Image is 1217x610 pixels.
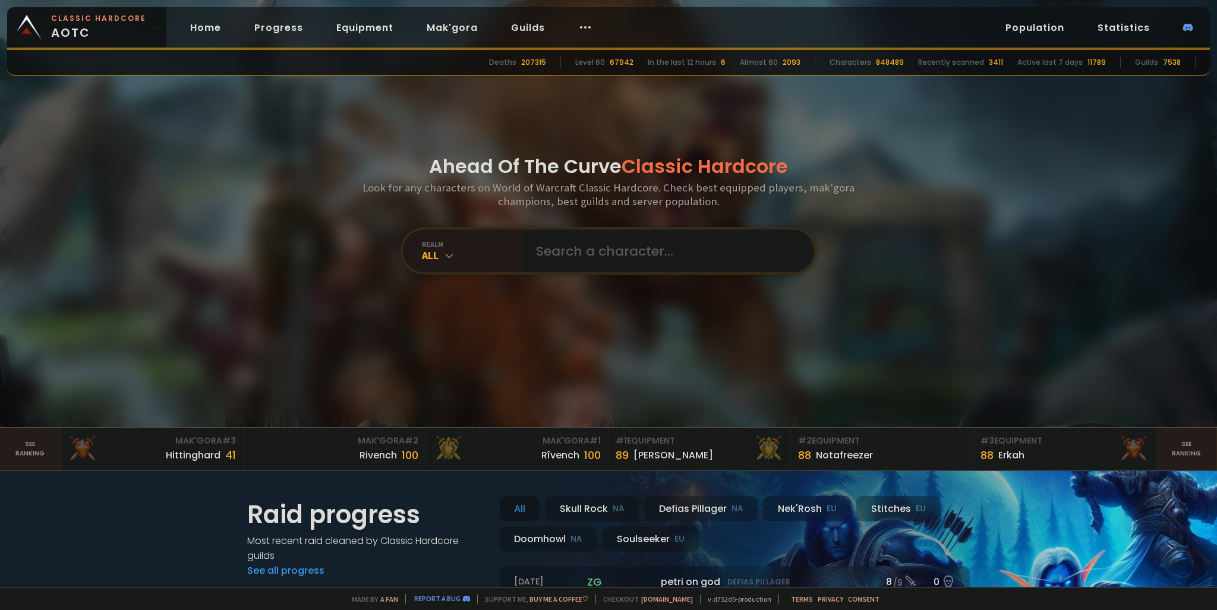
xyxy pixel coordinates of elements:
span: # 3 [980,435,994,447]
small: NA [732,503,743,515]
small: EU [916,503,926,515]
div: Rivench [360,448,397,463]
div: 2093 [783,57,800,68]
div: Mak'Gora [68,435,235,447]
div: Stitches [856,496,941,521]
span: # 1 [589,435,601,447]
span: Classic Hardcore [622,153,788,180]
div: 848489 [876,57,904,68]
small: EU [674,533,685,545]
div: 67942 [610,57,633,68]
div: Equipment [616,435,783,447]
a: Guilds [502,15,554,40]
div: Guilds [1135,57,1158,68]
div: 207315 [521,57,546,68]
input: Search a character... [529,229,800,272]
span: v. d752d5 - production [700,595,771,603]
span: # 3 [222,435,236,447]
div: Equipment [798,435,966,447]
span: Made by [345,595,398,603]
span: AOTC [51,13,146,42]
a: See all progress [247,564,324,577]
div: Soulseeker [602,526,699,552]
div: Characters [830,57,871,68]
div: Skull Rock [545,496,639,521]
small: NA [613,503,625,515]
div: Rîvench [541,448,579,463]
div: Hittinghard [166,448,220,463]
a: Home [181,15,231,40]
h3: Look for any characters on World of Warcraft Classic Hardcore. Check best equipped players, mak'g... [358,181,859,208]
h1: Ahead Of The Curve [429,152,788,181]
span: # 2 [798,435,812,447]
div: realm [422,240,522,249]
a: Buy me a coffee [529,595,588,603]
a: Equipment [327,15,403,40]
a: Statistics [1088,15,1159,40]
a: Report a bug [414,594,461,603]
div: Doomhowl [499,526,597,552]
div: Almost 60 [740,57,778,68]
div: All [499,496,540,521]
a: Mak'Gora#2Rivench100 [244,427,426,470]
div: 100 [402,447,418,463]
div: Mak'Gora [251,435,418,447]
div: Level 60 [575,57,605,68]
div: 89 [616,447,629,463]
a: #1Equipment89[PERSON_NAME] [608,427,791,470]
div: 7538 [1163,57,1181,68]
div: 3411 [989,57,1003,68]
a: [DOMAIN_NAME] [641,595,693,603]
a: a fan [380,595,398,603]
div: Deaths [489,57,516,68]
span: # 1 [616,435,627,447]
span: Support me, [477,595,588,603]
small: EU [827,503,837,515]
div: Erkah [998,448,1024,463]
span: Checkout [595,595,693,603]
div: 41 [225,447,236,463]
div: Active last 7 days [1017,57,1083,68]
div: Nek'Rosh [763,496,852,521]
a: Privacy [818,595,843,603]
a: #3Equipment88Erkah [973,427,1156,470]
div: All [422,249,522,262]
div: Defias Pillager [644,496,758,521]
a: Population [996,15,1074,40]
a: Classic HardcoreAOTC [7,7,166,48]
a: Progress [245,15,313,40]
div: Recently scanned [918,57,984,68]
div: 100 [584,447,601,463]
div: 88 [798,447,811,463]
div: Equipment [980,435,1148,447]
div: In the last 12 hours [648,57,716,68]
span: # 2 [405,435,418,447]
small: NA [570,533,582,545]
h1: Raid progress [247,496,485,533]
a: Terms [791,595,813,603]
a: Consent [848,595,879,603]
a: Mak'gora [417,15,487,40]
a: Mak'Gora#1Rîvench100 [426,427,608,470]
div: Mak'Gora [433,435,601,447]
a: Seeranking [1156,427,1217,470]
div: 11789 [1087,57,1106,68]
div: 88 [980,447,994,463]
div: 6 [721,57,726,68]
a: [DATE]zgpetri on godDefias Pillager8 /90 [499,566,970,598]
h4: Most recent raid cleaned by Classic Hardcore guilds [247,533,485,563]
div: [PERSON_NAME] [633,448,713,463]
a: Mak'Gora#3Hittinghard41 [61,427,243,470]
a: #2Equipment88Notafreezer [791,427,973,470]
small: Classic Hardcore [51,13,146,24]
div: Notafreezer [816,448,873,463]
